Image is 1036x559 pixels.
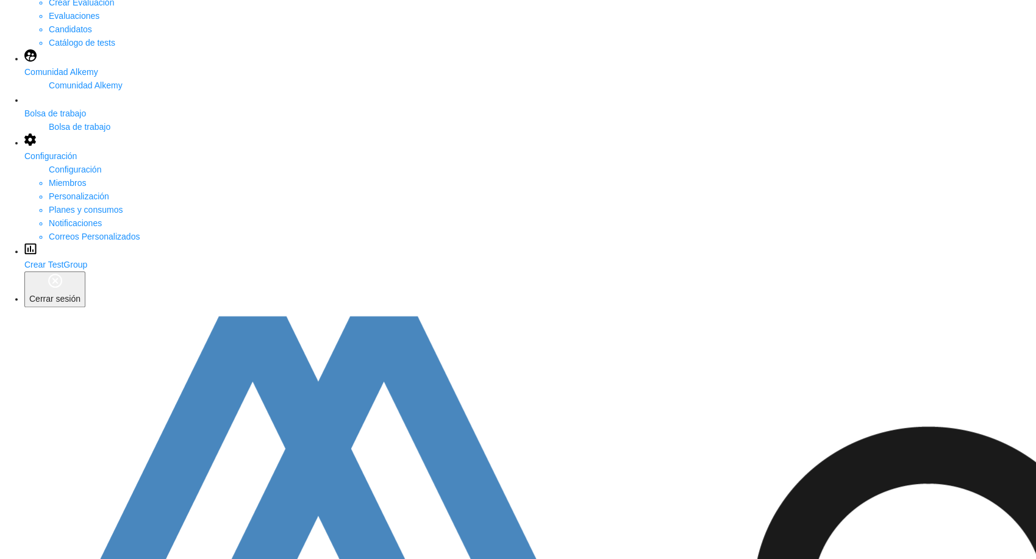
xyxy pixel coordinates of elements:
a: Candidatos [49,24,92,34]
span: Bolsa de trabajo [24,109,86,118]
span: Bolsa de trabajo [49,122,110,132]
a: Evaluaciones [49,11,99,21]
a: Personalización [49,191,109,201]
a: Correos Personalizados [49,232,140,241]
span: Configuración [24,151,77,161]
a: Planes y consumos [49,205,123,215]
span: Configuración [49,165,101,174]
a: Notificaciones [49,218,102,228]
span: Crear TestGroup [24,260,87,269]
a: Miembros [49,178,86,188]
a: Catálogo de tests [49,38,115,48]
span: Comunidad Alkemy [24,67,98,77]
button: Cerrar sesión [24,271,85,307]
span: Comunidad Alkemy [49,80,123,90]
span: Cerrar sesión [29,294,80,304]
